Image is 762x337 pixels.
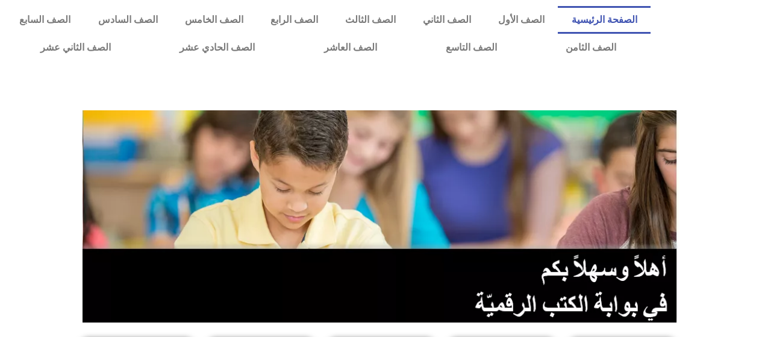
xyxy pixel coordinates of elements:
a: الصف السابع [6,6,84,34]
a: الصف الثالث [331,6,409,34]
a: الصف الثاني عشر [6,34,145,61]
a: الصف الخامس [171,6,257,34]
a: الصف الرابع [257,6,331,34]
a: الصف التاسع [411,34,531,61]
a: الصف الأول [484,6,558,34]
a: الصف العاشر [290,34,411,61]
a: الصفحة الرئيسية [558,6,651,34]
a: الصف الثامن [531,34,651,61]
a: الصف الثاني [409,6,484,34]
a: الصف السادس [84,6,171,34]
a: الصف الحادي عشر [145,34,289,61]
